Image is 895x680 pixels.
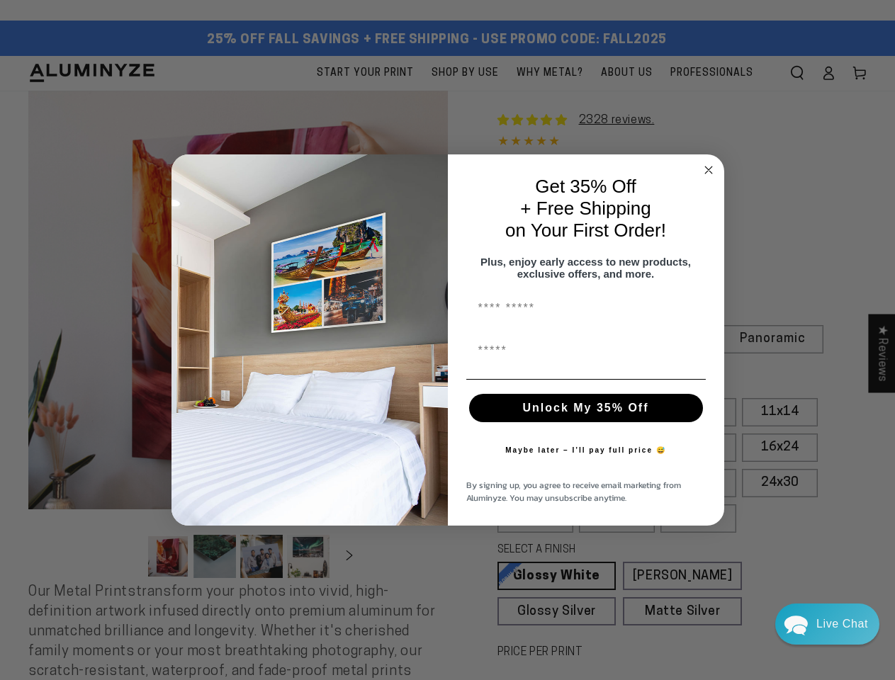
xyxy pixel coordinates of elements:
div: Chat widget toggle [775,603,879,645]
img: underline [466,379,706,380]
span: on Your First Order! [505,220,666,241]
span: By signing up, you agree to receive email marketing from Aluminyze. You may unsubscribe anytime. [466,479,681,504]
span: Get 35% Off [535,176,636,197]
span: + Free Shipping [520,198,651,219]
button: Maybe later – I’ll pay full price 😅 [498,436,673,465]
button: Unlock My 35% Off [469,394,703,422]
img: 728e4f65-7e6c-44e2-b7d1-0292a396982f.jpeg [171,154,448,526]
div: Contact Us Directly [816,603,868,645]
span: Plus, enjoy early access to new products, exclusive offers, and more. [480,256,691,280]
button: Close dialog [700,161,717,178]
